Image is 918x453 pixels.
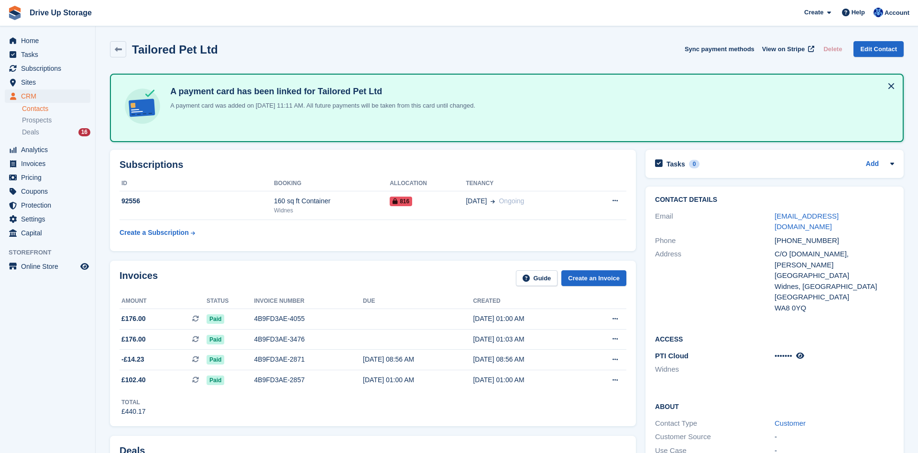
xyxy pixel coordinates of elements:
th: Due [363,294,473,309]
span: Capital [21,226,78,240]
div: Widnes [274,206,390,215]
div: WA8 0YQ [775,303,894,314]
span: £102.40 [121,375,146,385]
div: 92556 [120,196,274,206]
th: Invoice number [254,294,363,309]
th: Tenancy [466,176,585,191]
span: Storefront [9,248,95,257]
div: £440.17 [121,407,146,417]
a: menu [5,171,90,184]
h2: Access [655,334,894,343]
a: Customer [775,419,806,427]
span: Invoices [21,157,78,170]
img: card-linked-ebf98d0992dc2aeb22e95c0e3c79077019eb2392cfd83c6a337811c24bc77127.svg [122,86,163,126]
span: Ongoing [499,197,524,205]
p: A payment card was added on [DATE] 11:11 AM. All future payments will be taken from this card unt... [166,101,475,110]
div: Phone [655,235,775,246]
button: Delete [820,41,846,57]
div: [PHONE_NUMBER] [775,235,894,246]
span: Paid [207,335,224,344]
a: menu [5,62,90,75]
span: 816 [390,197,412,206]
span: Prospects [22,116,52,125]
h2: Tasks [667,160,685,168]
span: Paid [207,376,224,385]
span: Create [804,8,823,17]
h2: Subscriptions [120,159,626,170]
span: Protection [21,199,78,212]
span: [DATE] [466,196,487,206]
a: Preview store [79,261,90,272]
span: ••••••• [775,352,792,360]
a: menu [5,48,90,61]
a: Edit Contact [853,41,904,57]
div: [DATE] 01:03 AM [473,334,583,344]
div: 4B9FD3AE-3476 [254,334,363,344]
div: [DATE] 01:00 AM [363,375,473,385]
div: Address [655,249,775,313]
a: [EMAIL_ADDRESS][DOMAIN_NAME] [775,212,839,231]
div: Contact Type [655,418,775,429]
a: menu [5,260,90,273]
span: Coupons [21,185,78,198]
div: [DATE] 01:00 AM [473,375,583,385]
a: menu [5,185,90,198]
div: 4B9FD3AE-2871 [254,354,363,365]
h4: A payment card has been linked for Tailored Pet Ltd [166,86,475,97]
div: 4B9FD3AE-2857 [254,375,363,385]
a: menu [5,34,90,47]
a: Create an Invoice [561,270,626,286]
a: Contacts [22,104,90,113]
th: ID [120,176,274,191]
a: Deals 16 [22,127,90,137]
img: Widnes Team [874,8,883,17]
a: menu [5,157,90,170]
div: [DATE] 08:56 AM [363,354,473,365]
span: Online Store [21,260,78,273]
span: -£14.23 [121,354,144,365]
span: £176.00 [121,314,146,324]
span: Pricing [21,171,78,184]
a: Add [866,159,879,170]
a: Guide [516,270,558,286]
a: menu [5,76,90,89]
div: Widnes, [GEOGRAPHIC_DATA] [775,281,894,292]
div: 0 [689,160,700,168]
span: Help [852,8,865,17]
a: menu [5,226,90,240]
span: PTI Cloud [655,352,688,360]
div: Total [121,398,146,407]
div: 160 sq ft Container [274,196,390,206]
div: Customer Source [655,431,775,442]
button: Sync payment methods [685,41,754,57]
span: Account [885,8,909,18]
div: [DATE] 01:00 AM [473,314,583,324]
span: Sites [21,76,78,89]
h2: Tailored Pet Ltd [132,43,218,56]
a: menu [5,199,90,212]
h2: Contact Details [655,196,894,204]
span: Subscriptions [21,62,78,75]
span: Analytics [21,143,78,156]
span: £176.00 [121,334,146,344]
a: View on Stripe [758,41,816,57]
span: View on Stripe [762,44,805,54]
span: Settings [21,212,78,226]
div: 16 [78,128,90,136]
img: stora-icon-8386f47178a22dfd0bd8f6a31ec36ba5ce8667c1dd55bd0f319d3a0aa187defe.svg [8,6,22,20]
span: Paid [207,355,224,365]
span: Deals [22,128,39,137]
a: menu [5,143,90,156]
span: Paid [207,314,224,324]
th: Created [473,294,583,309]
a: menu [5,89,90,103]
h2: Invoices [120,270,158,286]
div: C/O [DOMAIN_NAME], [PERSON_NAME][GEOGRAPHIC_DATA] [775,249,894,281]
th: Booking [274,176,390,191]
a: Create a Subscription [120,224,195,242]
a: Prospects [22,115,90,125]
th: Allocation [390,176,466,191]
div: Email [655,211,775,232]
div: [DATE] 08:56 AM [473,354,583,365]
span: Tasks [21,48,78,61]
